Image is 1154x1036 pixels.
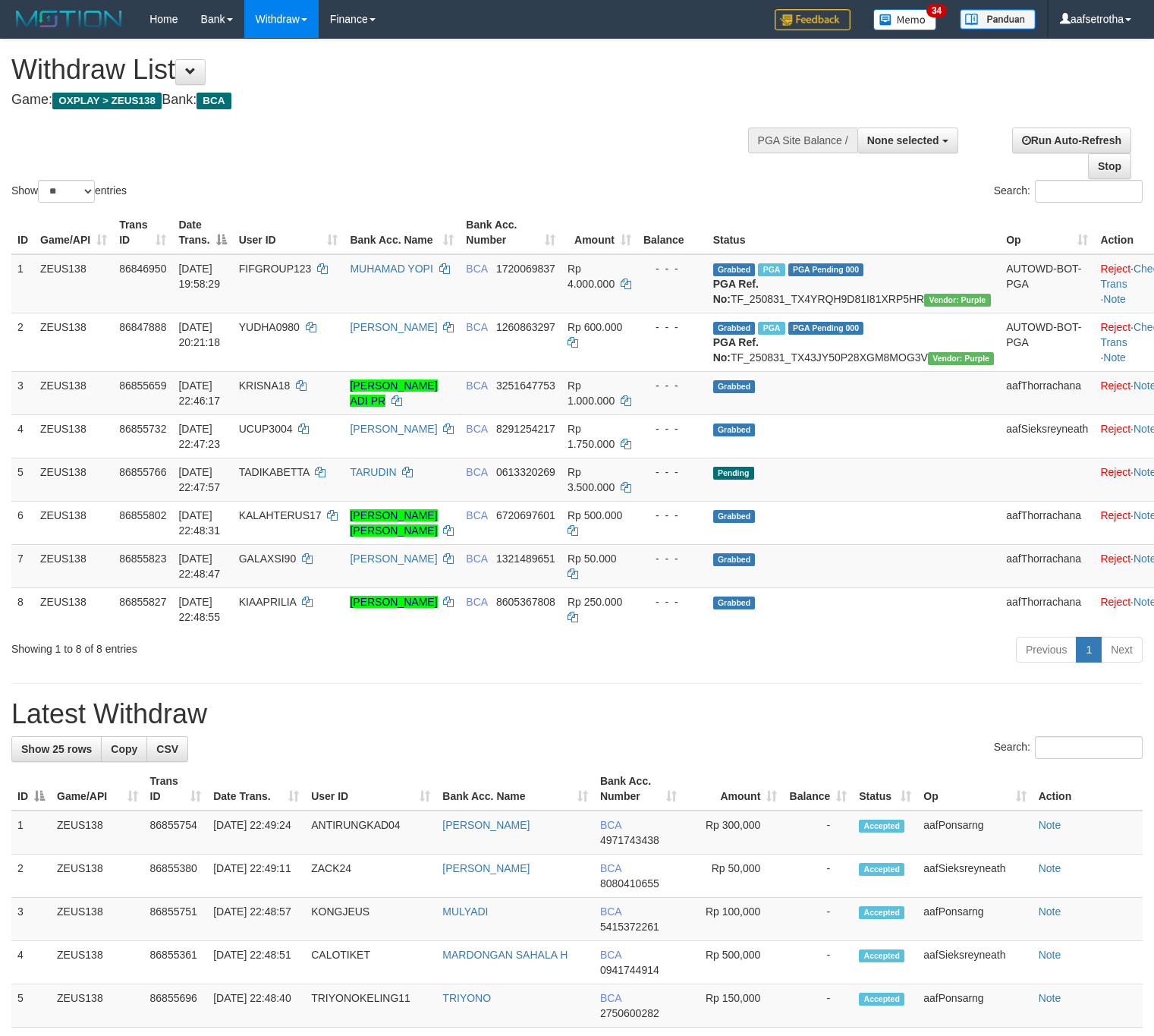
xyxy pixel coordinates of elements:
a: MARDONGAN SAHALA H [442,949,568,961]
span: BCA [466,509,487,521]
a: Note [1103,351,1126,364]
td: [DATE] 22:48:57 [207,898,305,941]
td: ZEUS138 [51,855,144,898]
span: GALAXSI90 [239,553,297,565]
h1: Withdraw List [11,55,754,85]
td: - [783,984,853,1028]
td: aafThorrachana [1000,501,1094,544]
span: Marked by aafnoeunsreypich [758,322,785,335]
a: MULYADI [442,905,488,918]
span: [DATE] 22:48:47 [178,553,220,580]
select: Showentries [38,180,95,203]
th: Amount: activate to sort column ascending [683,767,783,811]
th: Game/API: activate to sort column ascending [34,211,113,254]
td: 2 [11,313,34,371]
td: aafThorrachana [1000,371,1094,414]
td: 5 [11,984,51,1028]
td: ZEUS138 [34,313,113,371]
td: TF_250831_TX4YRQH9D81I81XRP5HR [707,254,1001,313]
td: 4 [11,414,34,458]
span: BCA [600,905,621,918]
span: BCA [466,379,487,392]
td: ANTIRUNGKAD04 [305,811,436,855]
span: None selected [867,134,939,146]
label: Search: [994,736,1143,759]
img: MOTION_logo.png [11,8,127,30]
span: Grabbed [713,553,756,566]
span: Copy 5415372261 to clipboard [600,921,659,933]
span: Accepted [859,863,904,876]
td: AUTOWD-BOT-PGA [1000,254,1094,313]
div: - - - [643,378,701,393]
td: 3 [11,371,34,414]
div: - - - [643,551,701,566]
th: Bank Acc. Name: activate to sort column ascending [344,211,460,254]
span: BCA [466,321,487,333]
span: BCA [197,93,231,109]
td: ZEUS138 [34,587,113,631]
a: TRIYONO [442,992,491,1004]
a: [PERSON_NAME] [350,423,437,435]
td: ZEUS138 [34,414,113,458]
a: Stop [1088,153,1131,179]
td: TRIYONOKELING11 [305,984,436,1028]
span: Rp 500.000 [568,509,622,521]
a: CSV [146,736,188,762]
td: ZACK24 [305,855,436,898]
span: Rp 50.000 [568,553,617,565]
a: [PERSON_NAME] [442,862,530,874]
span: Copy 4971743438 to clipboard [600,834,659,846]
a: Reject [1100,553,1130,565]
span: Rp 600.000 [568,321,622,333]
span: 86855659 [119,379,166,392]
span: BCA [600,992,621,1004]
td: - [783,898,853,941]
td: 1 [11,811,51,855]
td: 86855751 [144,898,208,941]
span: 86855827 [119,596,166,608]
input: Search: [1035,736,1143,759]
th: Balance [637,211,707,254]
span: UCUP3004 [239,423,293,435]
a: [PERSON_NAME] [350,553,437,565]
div: - - - [643,508,701,523]
b: PGA Ref. No: [713,278,759,305]
th: Action [1033,767,1143,811]
td: [DATE] 22:48:51 [207,941,305,984]
span: Copy 0613320269 to clipboard [496,466,555,478]
span: Marked by aafnoeunsreypich [758,263,785,276]
td: aafSieksreyneath [1000,414,1094,458]
span: BCA [600,862,621,874]
span: [DATE] 22:48:31 [178,509,220,537]
span: Accepted [859,993,904,1006]
td: ZEUS138 [51,941,144,984]
span: BCA [466,466,487,478]
td: CALOTIKET [305,941,436,984]
a: Reject [1100,423,1130,435]
span: Copy 2750600282 to clipboard [600,1007,659,1019]
span: Grabbed [713,597,756,609]
td: ZEUS138 [51,811,144,855]
td: - [783,941,853,984]
th: Game/API: activate to sort column ascending [51,767,144,811]
span: Rp 1.750.000 [568,423,615,450]
td: 6 [11,501,34,544]
span: Grabbed [713,424,756,436]
a: Note [1039,949,1061,961]
td: aafPonsarng [917,984,1032,1028]
span: BCA [466,263,487,275]
td: Rp 50,000 [683,855,783,898]
td: 7 [11,544,34,587]
span: Vendor URL: https://trx4.1velocity.biz [924,294,990,307]
td: aafThorrachana [1000,587,1094,631]
span: 86855802 [119,509,166,521]
label: Show entries [11,180,127,203]
td: ZEUS138 [34,371,113,414]
a: [PERSON_NAME] ADI PR [350,379,437,407]
button: None selected [857,128,958,153]
span: Copy 1720069837 to clipboard [496,263,555,275]
a: Previous [1016,637,1077,663]
td: 86855696 [144,984,208,1028]
td: aafSieksreyneath [917,941,1032,984]
div: - - - [643,261,701,276]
